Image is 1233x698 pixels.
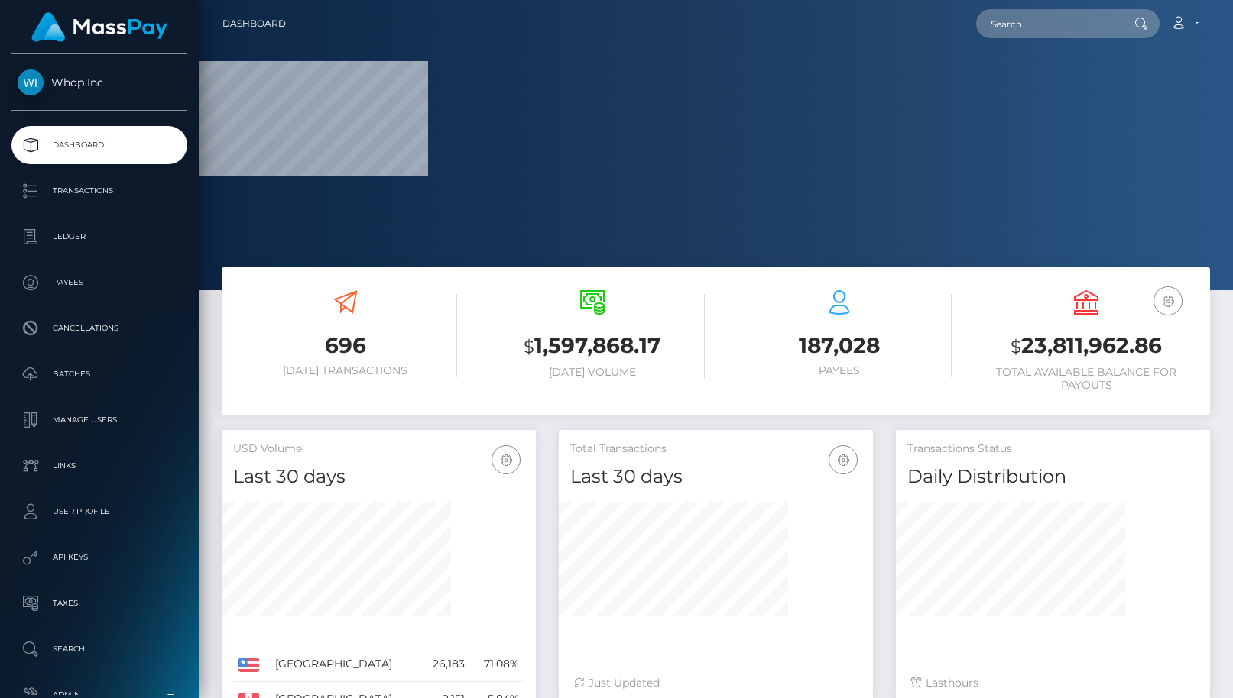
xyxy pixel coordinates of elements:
p: Cancellations [18,317,181,340]
a: Manage Users [11,401,187,439]
h3: 696 [233,331,457,360]
p: Links [18,454,181,477]
td: 26,183 [420,647,471,682]
h3: 23,811,962.86 [975,331,1199,362]
p: API Keys [18,546,181,569]
p: Manage Users [18,409,181,431]
span: Whop Inc [11,76,187,89]
h6: [DATE] Volume [480,366,704,379]
a: Dashboard [11,126,187,164]
a: Taxes [11,584,187,622]
div: Just Updated [574,675,858,691]
a: Ledger [11,218,187,256]
a: API Keys [11,538,187,577]
h6: [DATE] Transactions [233,364,457,377]
h4: Last 30 days [570,464,861,490]
h6: Payees [728,364,952,377]
td: 71.08% [470,647,524,682]
p: Search [18,638,181,661]
h5: Total Transactions [570,441,861,457]
a: User Profile [11,493,187,531]
small: $ [524,336,534,357]
h4: Last 30 days [233,464,524,490]
img: MassPay Logo [31,12,167,42]
p: Dashboard [18,134,181,157]
img: Whop Inc [18,69,44,95]
small: $ [1011,336,1021,357]
p: Taxes [18,592,181,615]
h4: Daily Distribution [907,464,1199,490]
h3: 187,028 [728,331,952,360]
a: Dashboard [222,8,286,40]
div: Last hours [911,675,1195,691]
input: Search... [976,9,1120,38]
a: Batches [11,355,187,393]
h5: Transactions Status [907,441,1199,457]
p: User Profile [18,500,181,523]
a: Transactions [11,172,187,210]
p: Transactions [18,179,181,202]
a: Search [11,630,187,668]
p: Batches [18,363,181,386]
h6: Total Available Balance for Payouts [975,366,1199,392]
a: Payees [11,263,187,302]
h3: 1,597,868.17 [480,331,704,362]
img: US.png [238,658,259,671]
td: [GEOGRAPHIC_DATA] [270,647,420,682]
h5: USD Volume [233,441,524,457]
p: Payees [18,271,181,294]
a: Cancellations [11,309,187,347]
a: Links [11,447,187,485]
p: Ledger [18,225,181,248]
